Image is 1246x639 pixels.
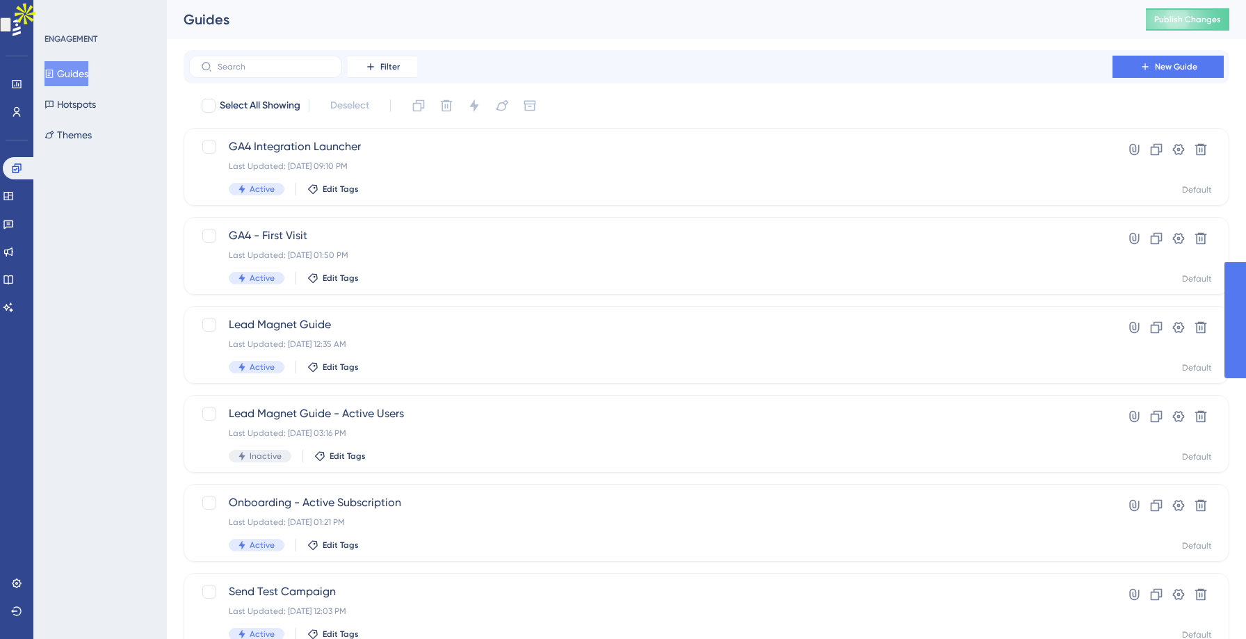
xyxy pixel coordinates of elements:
[323,184,359,195] span: Edit Tags
[330,97,369,114] span: Deselect
[330,451,366,462] span: Edit Tags
[229,428,1073,439] div: Last Updated: [DATE] 03:16 PM
[1155,61,1197,72] span: New Guide
[250,540,275,551] span: Active
[229,161,1073,172] div: Last Updated: [DATE] 09:10 PM
[250,362,275,373] span: Active
[380,61,400,72] span: Filter
[44,61,88,86] button: Guides
[250,451,282,462] span: Inactive
[250,184,275,195] span: Active
[323,540,359,551] span: Edit Tags
[229,405,1073,422] span: Lead Magnet Guide - Active Users
[307,273,359,284] button: Edit Tags
[44,33,97,45] div: ENGAGEMENT
[218,62,330,72] input: Search
[318,93,382,118] button: Deselect
[1182,451,1212,462] div: Default
[307,362,359,373] button: Edit Tags
[307,540,359,551] button: Edit Tags
[220,97,300,114] span: Select All Showing
[229,138,1073,155] span: GA4 Integration Launcher
[229,339,1073,350] div: Last Updated: [DATE] 12:35 AM
[229,517,1073,528] div: Last Updated: [DATE] 01:21 PM
[229,250,1073,261] div: Last Updated: [DATE] 01:50 PM
[323,273,359,284] span: Edit Tags
[1182,362,1212,373] div: Default
[314,451,366,462] button: Edit Tags
[229,583,1073,600] span: Send Test Campaign
[348,56,417,78] button: Filter
[229,606,1073,617] div: Last Updated: [DATE] 12:03 PM
[44,122,92,147] button: Themes
[44,92,96,117] button: Hotspots
[229,494,1073,511] span: Onboarding - Active Subscription
[229,316,1073,333] span: Lead Magnet Guide
[323,362,359,373] span: Edit Tags
[1112,56,1224,78] button: New Guide
[250,273,275,284] span: Active
[307,184,359,195] button: Edit Tags
[1182,540,1212,551] div: Default
[229,227,1073,244] span: GA4 - First Visit
[1182,273,1212,284] div: Default
[1188,584,1229,626] iframe: UserGuiding AI Assistant Launcher
[1182,184,1212,195] div: Default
